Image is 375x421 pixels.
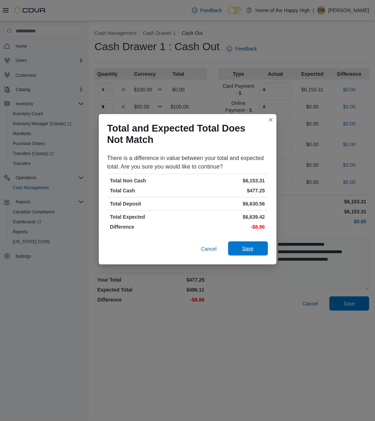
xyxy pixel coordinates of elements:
p: Total Non Cash [110,177,186,184]
p: Total Cash [110,187,186,194]
button: Cancel [198,242,220,256]
p: Difference [110,223,186,230]
p: $6,639.42 [189,213,265,220]
p: $6,153.31 [189,177,265,184]
span: Save [242,245,254,252]
div: There is a difference in value between your total and expected total. Are you sure you would like... [107,154,268,171]
p: -$8.86 [189,223,265,230]
p: $6,630.56 [189,200,265,207]
button: Closes this modal window [267,116,275,124]
p: $477.25 [189,187,265,194]
p: Total Expected [110,213,186,220]
button: Save [228,241,268,256]
p: Total Deposit [110,200,186,207]
h1: Total and Expected Total Does Not Match [107,123,262,145]
span: Cancel [201,245,217,252]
